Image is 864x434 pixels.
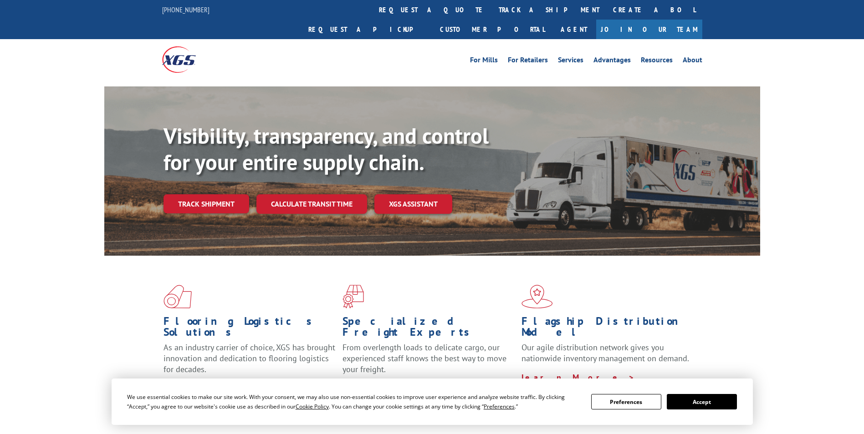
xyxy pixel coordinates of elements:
a: XGS ASSISTANT [374,194,452,214]
img: xgs-icon-flagship-distribution-model-red [521,285,553,308]
span: Our agile distribution network gives you nationwide inventory management on demand. [521,342,689,363]
a: Services [558,56,583,66]
a: Customer Portal [433,20,552,39]
a: Join Our Team [596,20,702,39]
a: About [683,56,702,66]
a: Request a pickup [302,20,433,39]
a: Track shipment [164,194,249,213]
p: From overlength loads to delicate cargo, our experienced staff knows the best way to move your fr... [343,342,515,383]
h1: Flooring Logistics Solutions [164,316,336,342]
h1: Flagship Distribution Model [521,316,694,342]
a: Learn More > [521,372,635,383]
a: Calculate transit time [256,194,367,214]
span: Cookie Policy [296,403,329,410]
img: xgs-icon-total-supply-chain-intelligence-red [164,285,192,308]
span: Preferences [484,403,515,410]
a: Agent [552,20,596,39]
b: Visibility, transparency, and control for your entire supply chain. [164,121,489,176]
h1: Specialized Freight Experts [343,316,515,342]
a: [PHONE_NUMBER] [162,5,210,14]
span: As an industry carrier of choice, XGS has brought innovation and dedication to flooring logistics... [164,342,335,374]
a: For Mills [470,56,498,66]
a: For Retailers [508,56,548,66]
button: Accept [667,394,737,409]
a: Resources [641,56,673,66]
a: Advantages [593,56,631,66]
button: Preferences [591,394,661,409]
div: We use essential cookies to make our site work. With your consent, we may also use non-essential ... [127,392,580,411]
div: Cookie Consent Prompt [112,378,753,425]
img: xgs-icon-focused-on-flooring-red [343,285,364,308]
